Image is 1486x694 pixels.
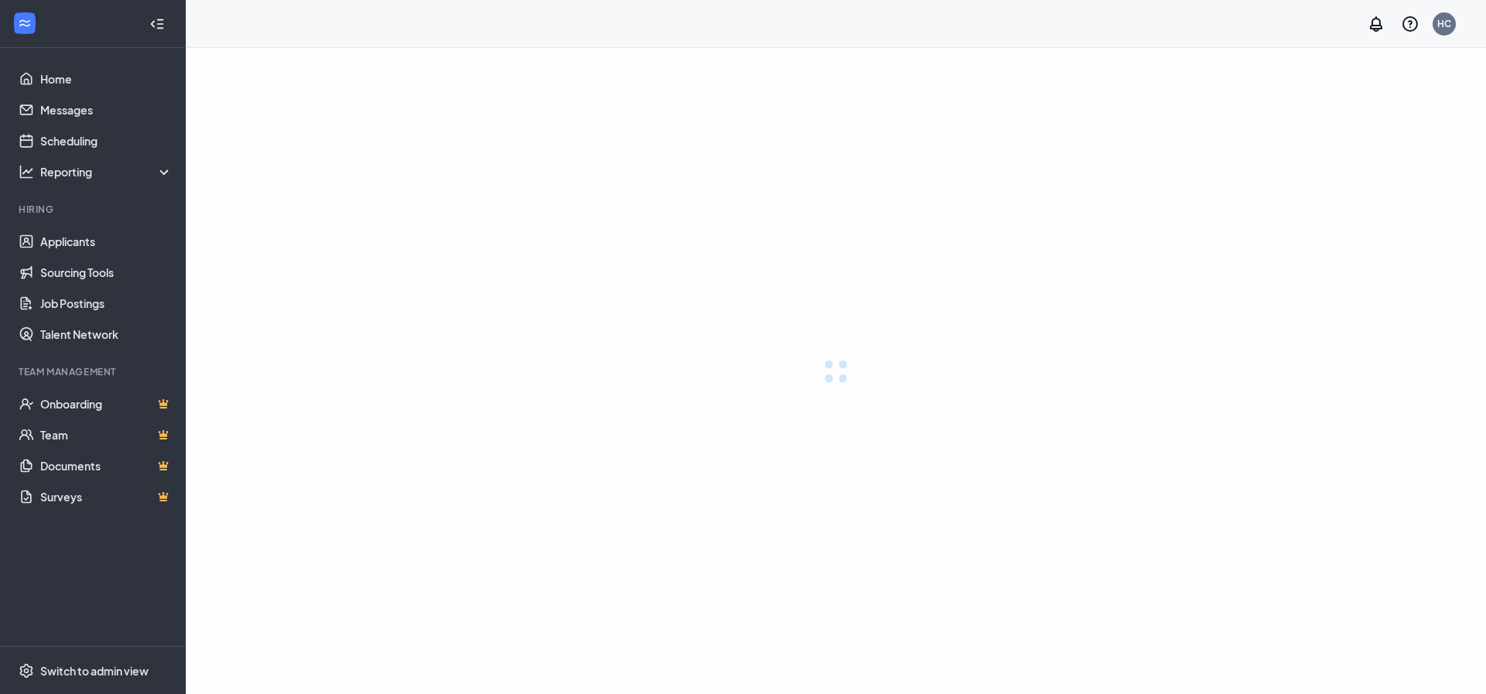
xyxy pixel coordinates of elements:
[1437,17,1451,30] div: HC
[19,365,169,378] div: Team Management
[40,663,149,679] div: Switch to admin view
[40,63,173,94] a: Home
[40,388,173,419] a: OnboardingCrown
[40,481,173,512] a: SurveysCrown
[40,94,173,125] a: Messages
[40,125,173,156] a: Scheduling
[17,15,33,31] svg: WorkstreamLogo
[1401,15,1419,33] svg: QuestionInfo
[1367,15,1385,33] svg: Notifications
[40,319,173,350] a: Talent Network
[40,226,173,257] a: Applicants
[19,203,169,216] div: Hiring
[40,257,173,288] a: Sourcing Tools
[40,288,173,319] a: Job Postings
[40,164,173,179] div: Reporting
[19,164,34,179] svg: Analysis
[40,450,173,481] a: DocumentsCrown
[40,419,173,450] a: TeamCrown
[19,663,34,679] svg: Settings
[149,16,165,32] svg: Collapse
